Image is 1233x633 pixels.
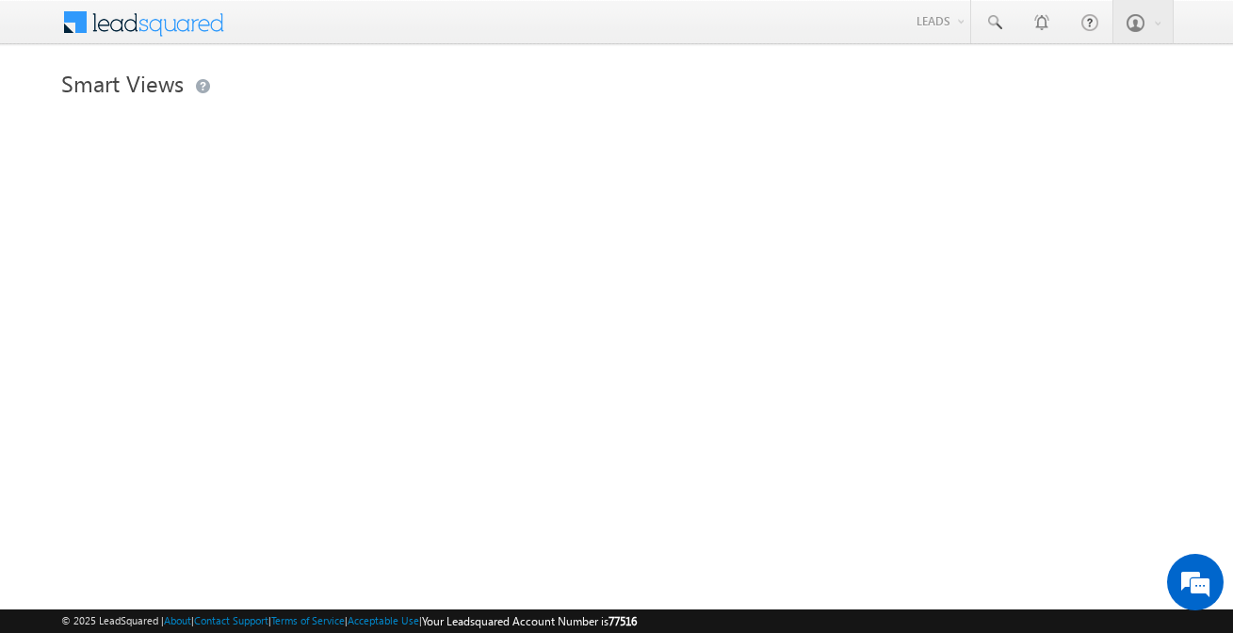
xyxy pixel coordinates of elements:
a: Contact Support [194,614,268,626]
span: © 2025 LeadSquared | | | | | [61,612,637,630]
a: Acceptable Use [348,614,419,626]
a: Terms of Service [271,614,345,626]
span: Your Leadsquared Account Number is [422,614,637,628]
span: 77516 [608,614,637,628]
a: About [164,614,191,626]
span: Smart Views [61,68,184,98]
